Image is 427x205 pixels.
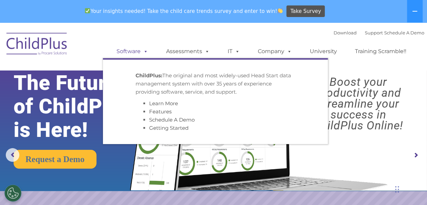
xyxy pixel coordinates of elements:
[395,179,399,200] div: Arrastrar
[251,45,299,58] a: Company
[286,5,325,17] a: Take Survey
[3,28,71,62] img: ChildPlus by Procare Solutions
[149,108,172,115] a: Features
[149,116,195,123] a: Schedule A Demo
[290,5,321,17] span: Take Survey
[303,45,344,58] a: University
[149,125,189,131] a: Getting Started
[85,8,90,13] img: ✅
[4,185,21,202] button: Cookies Settings
[94,73,123,78] span: Phone number
[295,76,422,131] rs-layer: Boost your productivity and streamline your success in ChildPlus Online!
[334,30,424,35] font: |
[14,150,96,169] a: Request a Demo
[94,45,115,50] span: Last name
[136,72,162,79] strong: ChildPlus:
[159,45,216,58] a: Assessments
[365,30,383,35] a: Support
[136,72,295,96] p: The original and most widely-used Head Start data management system with over 35 years of experie...
[348,45,413,58] a: Training Scramble!!
[82,4,286,18] span: Your insights needed! Take the child care trends survey and enter to win!
[149,100,178,107] a: Learn More
[221,45,247,58] a: IT
[14,71,150,142] rs-layer: The Future of ChildPlus is Here!
[393,172,427,205] div: Widget de chat
[384,30,424,35] a: Schedule A Demo
[334,30,357,35] a: Download
[110,45,155,58] a: Software
[278,8,283,13] img: 👏
[393,172,427,205] iframe: Chat Widget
